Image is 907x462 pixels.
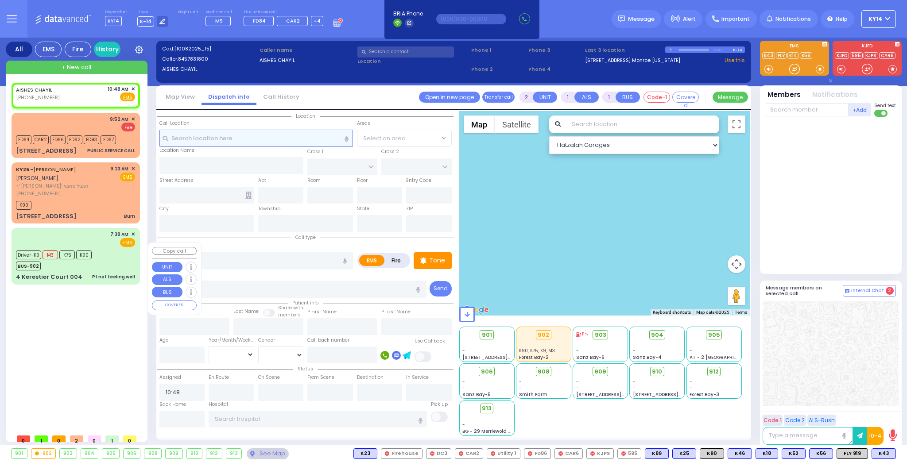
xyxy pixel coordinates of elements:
span: - [633,347,636,354]
span: 909 [594,367,606,376]
button: Members [767,90,801,100]
button: Code 2 [784,415,806,426]
label: Location [357,58,469,65]
a: CAR6 [879,52,895,59]
span: 9:23 AM [110,166,128,172]
span: FD82 [67,135,82,144]
label: Fire units on call [244,10,323,15]
img: red-radio-icon.svg [491,451,495,456]
span: 913 [482,404,492,413]
span: - [462,415,465,421]
div: 902 [31,449,56,458]
img: red-radio-icon.svg [621,451,626,456]
label: In Service [406,374,429,381]
input: Search location [566,115,719,133]
span: 8457831800 [178,55,208,62]
span: Location [291,113,320,119]
span: members [278,312,301,318]
span: Patient info [288,300,323,306]
label: Caller: [162,55,257,63]
span: Sanz Bay-6 [576,354,605,361]
span: - [633,378,636,385]
div: BLS [756,448,778,459]
div: K23 [353,448,377,459]
span: CAR2 [33,135,49,144]
span: - [462,421,465,428]
button: BUS [616,92,640,103]
label: Destination [357,374,384,381]
div: K18 [756,448,778,459]
span: Driver-K9 [16,250,41,259]
div: See map [247,448,288,459]
span: 2 [70,435,83,442]
label: From Scene [307,374,334,381]
button: Toggle fullscreen view [728,115,745,133]
span: Alert [683,15,696,23]
div: Utility 1 [487,448,520,459]
span: - [576,378,579,385]
span: Notifications [775,15,811,23]
span: Other building occupants [245,192,252,199]
span: 0 [88,435,101,442]
span: 10:48 AM [108,86,128,92]
a: KJFD [835,52,849,59]
label: Township [258,205,280,212]
input: (000)000-00000 [436,14,506,24]
label: Caller name [260,46,354,54]
img: red-radio-icon.svg [430,451,434,456]
span: ✕ [131,165,135,173]
label: Call back number [307,337,349,344]
button: Message [713,92,748,103]
label: Last Name [233,308,259,315]
label: Night unit [178,10,198,15]
span: 1 [105,435,119,442]
label: P First Name [307,308,337,316]
a: KJPS [864,52,878,59]
div: 905 [102,449,119,458]
label: Use Callback [415,338,445,345]
span: BG - 29 Merriewold S. [462,428,512,435]
span: - [633,385,636,391]
label: En Route [209,374,229,381]
span: 2 [886,287,894,295]
h5: Message members on selected call [766,285,843,296]
u: EMS [123,94,132,101]
div: EMS [35,42,62,57]
span: Smith Farm [519,391,547,398]
span: EMS [120,173,135,181]
div: [STREET_ADDRESS] [16,212,77,221]
div: BLS [672,448,696,459]
span: Phone 1 [471,46,525,54]
button: Send [430,281,452,296]
span: [PHONE_NUMBER] [16,94,60,101]
span: BUS-902 [16,262,41,270]
label: Location Name [159,147,194,154]
span: CAR2 [286,17,300,24]
button: 10-4 [867,427,884,445]
label: Back Home [159,401,186,408]
span: ✕ [131,85,135,93]
div: BLS [353,448,377,459]
span: Phone 2 [471,65,525,73]
span: 901 [482,331,492,339]
label: Areas [357,120,370,127]
span: KY25 - [16,166,33,173]
a: K14 [787,52,799,59]
button: Show street map [464,115,495,133]
a: K56 [800,52,812,59]
span: [10082025_15] [174,45,211,52]
span: Important [721,15,750,23]
span: [PHONE_NUMBER] [16,190,60,197]
span: - [519,385,522,391]
span: M3 [43,250,58,259]
span: - [690,347,692,354]
label: Lines [137,10,168,15]
a: Open in new page [419,92,480,103]
span: 0 [17,435,30,442]
div: 4 Kerestier Court 004 [16,273,82,281]
label: Cross 1 [307,148,323,155]
span: KY14 [868,15,882,23]
button: BUS [152,287,182,297]
div: 902 [536,330,551,340]
span: Fire [121,123,135,131]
